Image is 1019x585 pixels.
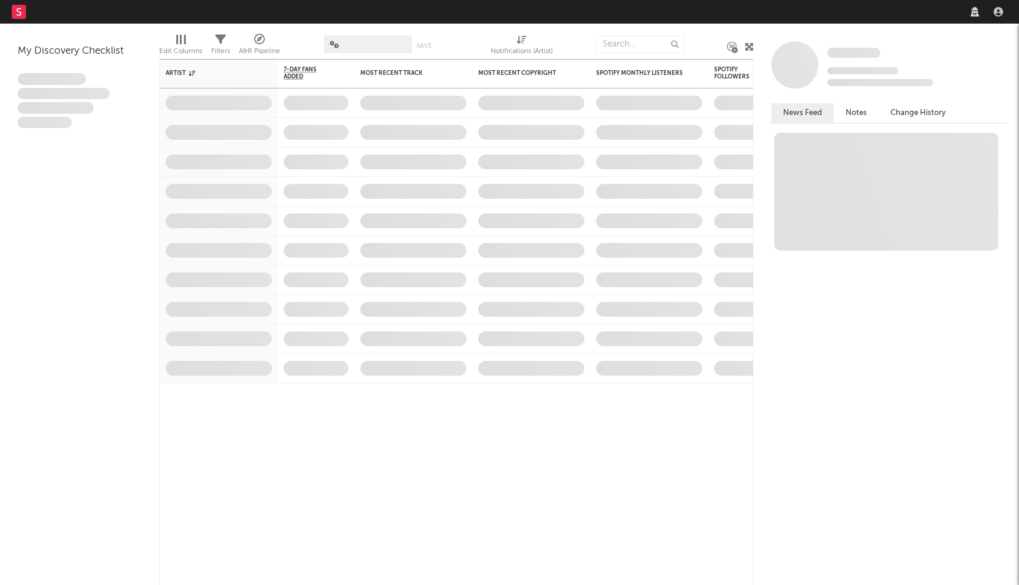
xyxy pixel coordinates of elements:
div: Notifications (Artist) [491,44,553,58]
div: Notifications (Artist) [491,29,553,64]
div: Edit Columns [159,44,202,58]
span: Aliquam viverra [18,117,72,129]
div: A&R Pipeline [239,29,280,64]
div: A&R Pipeline [239,44,280,58]
div: Spotify Monthly Listeners [596,70,685,77]
button: Notes [834,103,879,123]
div: My Discovery Checklist [18,44,142,58]
button: Change History [879,103,958,123]
button: News Feed [771,103,834,123]
div: Filters [211,29,230,64]
div: Spotify Followers [714,66,755,80]
input: Search... [596,35,685,53]
span: Lorem ipsum dolor [18,73,86,85]
button: Save [416,42,432,49]
span: Tracking Since: [DATE] [827,67,898,74]
div: Edit Columns [159,29,202,64]
span: 0 fans last week [827,79,933,86]
span: Praesent ac interdum [18,102,94,114]
a: Some Artist [827,47,880,59]
span: Some Artist [827,48,880,58]
span: 7-Day Fans Added [284,66,331,80]
div: Filters [211,44,230,58]
span: Integer aliquet in purus et [18,88,110,100]
div: Most Recent Copyright [478,70,567,77]
div: Most Recent Track [360,70,449,77]
div: Artist [166,70,254,77]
